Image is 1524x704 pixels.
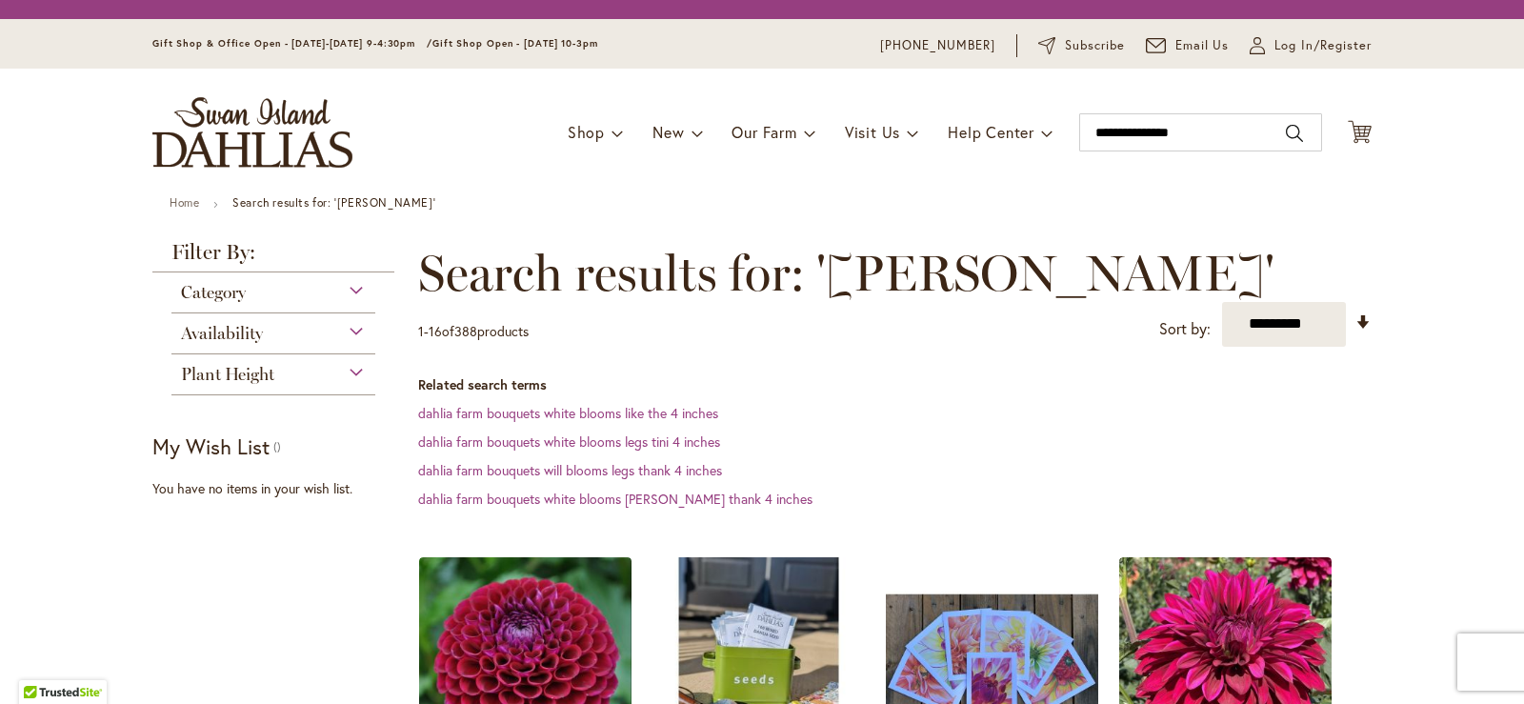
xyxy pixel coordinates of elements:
[170,195,199,210] a: Home
[568,122,605,142] span: Shop
[418,316,529,347] p: - of products
[418,375,1372,394] dt: Related search terms
[181,282,246,303] span: Category
[152,432,270,460] strong: My Wish List
[418,322,424,340] span: 1
[418,432,720,451] a: dahlia farm bouquets white blooms legs tini 4 inches
[732,122,796,142] span: Our Farm
[845,122,900,142] span: Visit Us
[418,404,718,422] a: dahlia farm bouquets white blooms like the 4 inches
[948,122,1034,142] span: Help Center
[418,490,812,508] a: dahlia farm bouquets white blooms [PERSON_NAME] thank 4 inches
[1250,36,1372,55] a: Log In/Register
[181,323,263,344] span: Availability
[152,97,352,168] a: store logo
[152,479,407,498] div: You have no items in your wish list.
[152,242,394,272] strong: Filter By:
[429,322,442,340] span: 16
[1175,36,1230,55] span: Email Us
[181,364,274,385] span: Plant Height
[652,122,684,142] span: New
[880,36,995,55] a: [PHONE_NUMBER]
[418,461,722,479] a: dahlia farm bouquets will blooms legs thank 4 inches
[454,322,477,340] span: 388
[1146,36,1230,55] a: Email Us
[1286,118,1303,149] button: Search
[1274,36,1372,55] span: Log In/Register
[152,37,432,50] span: Gift Shop & Office Open - [DATE]-[DATE] 9-4:30pm /
[1065,36,1125,55] span: Subscribe
[1038,36,1125,55] a: Subscribe
[418,245,1274,302] span: Search results for: '[PERSON_NAME]'
[1159,312,1211,347] label: Sort by:
[432,37,598,50] span: Gift Shop Open - [DATE] 10-3pm
[232,195,435,210] strong: Search results for: '[PERSON_NAME]'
